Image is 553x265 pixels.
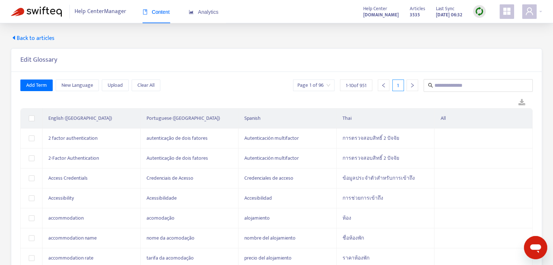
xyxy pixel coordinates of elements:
span: user [525,7,534,16]
button: Upload [102,79,129,91]
span: left [381,83,386,88]
strong: 3535 [410,11,420,19]
iframe: Botón para iniciar la ventana de mensajería [524,236,547,259]
span: New Language [61,81,93,89]
span: nombre del alojamiento [244,234,296,242]
span: alojamiento [244,214,270,222]
span: ข้อมูลประจำตัวสำหรับการเข้าถึง [342,174,415,182]
button: Add Term [20,79,53,91]
span: Credenciais de Acesso [147,174,193,182]
span: autenticação de dois fatores [147,134,208,142]
th: Spanish [239,109,337,129]
span: right [410,83,415,88]
span: area-chart [189,9,194,15]
span: Acessibilidade [147,194,177,202]
span: book [143,9,148,15]
span: Autenticação de dois fatores [147,154,208,162]
th: English ([GEOGRAPHIC_DATA]) [43,109,141,129]
h5: Edit Glossary [20,56,57,64]
span: Help Center Manager [75,5,126,19]
span: Back to articles [11,34,55,43]
span: Upload [108,81,123,89]
span: accommodation rate [48,254,93,262]
th: Portuguese ([GEOGRAPHIC_DATA]) [141,109,239,129]
span: caret-left [11,35,17,41]
span: Clear All [137,81,155,89]
span: Last Sync [436,5,454,13]
span: acomodação [147,214,175,222]
span: การตรวจสอบสิทธิ์ 2 ปัจจัย [342,134,399,142]
span: Credenciales de acceso [244,174,293,182]
span: accommodation name [48,234,97,242]
span: การช่วยการเข้าถึง [342,194,383,202]
span: ชื่อห้องพัก [342,234,364,242]
span: การตรวจสอบสิทธิ์ 2 ปัจจัย [342,154,399,162]
span: appstore [502,7,511,16]
span: accommodation [48,214,84,222]
span: Add Term [26,81,47,89]
span: Content [143,9,170,15]
span: Analytics [189,9,219,15]
button: Clear All [132,79,160,91]
span: Help Center [363,5,387,13]
a: [DOMAIN_NAME] [363,11,399,19]
span: nome da acomodação [147,234,195,242]
span: 2-Factor Authentication [48,154,99,162]
span: precio del alojamiento [244,254,292,262]
span: Accesibilidad [244,194,272,202]
span: 2 factor authentication [48,134,97,142]
th: All [434,109,533,129]
span: Access Credentials [48,174,88,182]
span: search [428,83,433,88]
div: 1 [392,79,404,91]
span: ห้อง [342,214,351,222]
img: Swifteq [11,7,62,17]
span: Accessibility [48,194,74,202]
span: Autenticación multifactor [244,154,299,162]
span: Articles [410,5,425,13]
th: Thai [337,109,435,129]
span: Autenticación multifactor [244,134,299,142]
img: sync.dc5367851b00ba804db3.png [475,7,484,16]
span: tarifa da acomodação [147,254,194,262]
span: 1 - 10 of 951 [346,82,366,89]
strong: [DATE] 06:32 [436,11,462,19]
span: ราคาห้องพัก [342,254,369,262]
button: New Language [56,79,99,91]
